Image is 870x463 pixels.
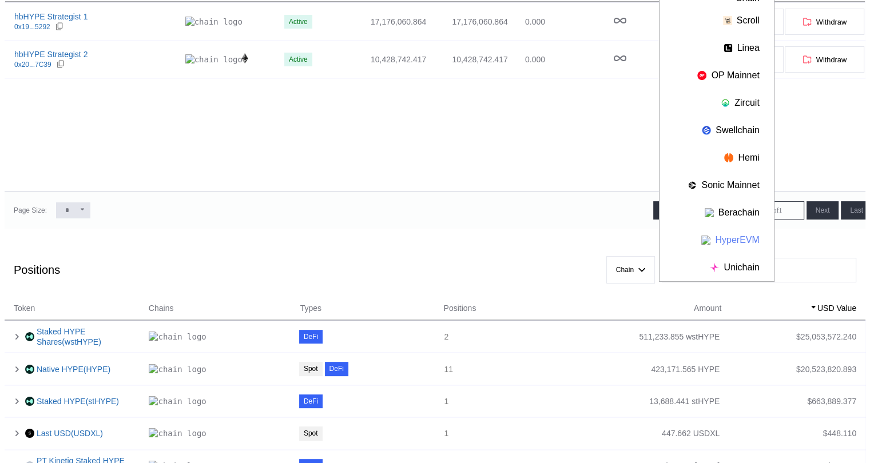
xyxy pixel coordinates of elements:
[300,302,321,314] span: Types
[660,254,774,281] button: Unichain
[37,428,103,438] a: Last USD(USDXL)
[816,18,847,26] span: Withdraw
[660,199,774,226] button: Berachain
[149,428,206,438] img: chain logo
[710,263,719,272] img: chain logo
[289,55,308,63] div: Active
[444,332,574,342] div: 2
[14,264,60,277] div: Positions
[14,11,88,22] div: hbHYPE Strategist 1
[304,429,318,437] div: Spot
[660,62,774,89] button: OP Mainnet
[185,54,243,65] img: chain logo
[649,396,720,406] div: 13,688.441 stHYPE
[427,41,508,78] td: 10,428,742.417
[694,302,721,314] span: Amount
[14,23,50,31] div: 0x19...5292
[25,332,34,341] img: hyperliquid.png
[444,396,574,406] div: 1
[724,153,733,162] img: chain logo
[329,365,344,373] div: DeFi
[796,332,856,342] div: $ 25,053,572.240
[240,53,250,63] img: chain logo
[702,126,711,135] img: chain logo
[660,89,774,117] button: Zircuit
[724,43,733,53] img: chain logo
[816,55,847,64] span: Withdraw
[149,332,206,342] img: chain logo
[850,206,863,214] span: Last
[25,397,34,406] img: hyperliquid.jpg
[509,41,546,78] td: 0.000
[688,181,697,190] img: chain logo
[37,396,119,406] a: Staked HYPE(stHYPE)
[304,333,318,341] div: DeFi
[796,364,856,374] div: $ 20,523,820.893
[304,397,318,405] div: DeFi
[14,61,51,69] div: 0x20...7C39
[660,144,774,171] button: Hemi
[784,46,865,73] button: Withdraw
[660,117,774,144] button: Swellchain
[149,302,174,314] span: Chains
[37,364,110,374] a: Native HYPE(HYPE)
[651,364,720,374] div: 423,171.565 HYPE
[816,206,830,214] span: Next
[807,201,839,219] button: Next
[701,236,710,245] img: chain logo
[149,364,206,374] img: chain logo
[653,201,685,219] button: First
[817,302,856,314] span: USD Value
[606,256,655,284] button: Chain
[304,365,318,373] div: Spot
[784,8,865,35] button: Withdraw
[328,3,427,41] td: 17,176,060.864
[444,364,574,374] div: 11
[660,34,774,62] button: Linea
[185,17,243,27] img: chain logo
[807,396,856,406] div: $ 663,889.377
[660,7,774,34] button: Scroll
[25,365,34,374] img: hyperliquid.jpg
[660,226,774,254] button: HyperEVM
[705,208,714,217] img: chain logo
[443,302,476,314] span: Positions
[662,428,720,438] div: 447.662 USDXL
[149,396,206,406] img: chain logo
[427,3,508,41] td: 17,176,060.864
[25,429,34,438] img: usdxl.jpg
[289,18,308,26] div: Active
[328,41,427,78] td: 10,428,742.417
[14,206,47,214] div: Page Size:
[444,428,574,438] div: 1
[509,3,546,41] td: 0.000
[723,16,732,25] img: chain logo
[823,428,856,438] div: $ 448.110
[14,49,88,59] div: hbHYPE Strategist 2
[37,326,137,347] a: Staked HYPE Shares(wstHYPE)
[616,266,634,274] span: Chain
[721,98,730,107] img: chain logo
[660,171,774,199] button: Sonic Mainnet
[697,71,706,80] img: chain logo
[639,332,720,342] div: 511,233.855 wstHYPE
[14,302,35,314] span: Token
